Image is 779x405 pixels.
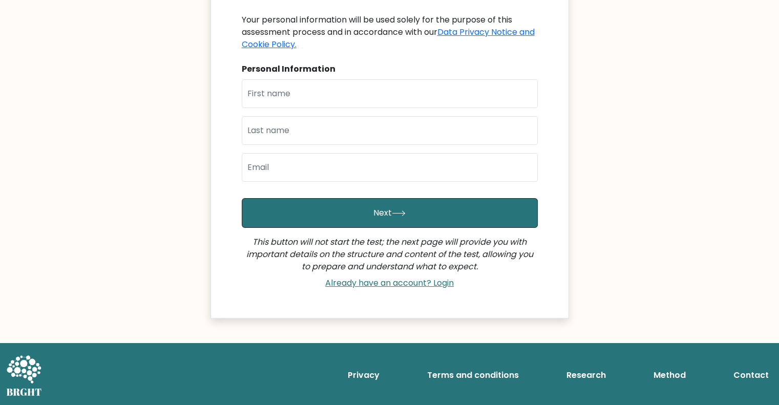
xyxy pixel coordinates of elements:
a: Already have an account? Login [321,277,458,289]
a: Research [562,365,610,386]
a: Contact [729,365,773,386]
input: First name [242,79,538,108]
div: Personal Information [242,63,538,75]
i: This button will not start the test; the next page will provide you with important details on the... [246,236,533,272]
input: Email [242,153,538,182]
a: Privacy [344,365,384,386]
a: Terms and conditions [423,365,523,386]
a: Data Privacy Notice and Cookie Policy. [242,26,535,50]
input: Last name [242,116,538,145]
button: Next [242,198,538,228]
a: Method [649,365,690,386]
